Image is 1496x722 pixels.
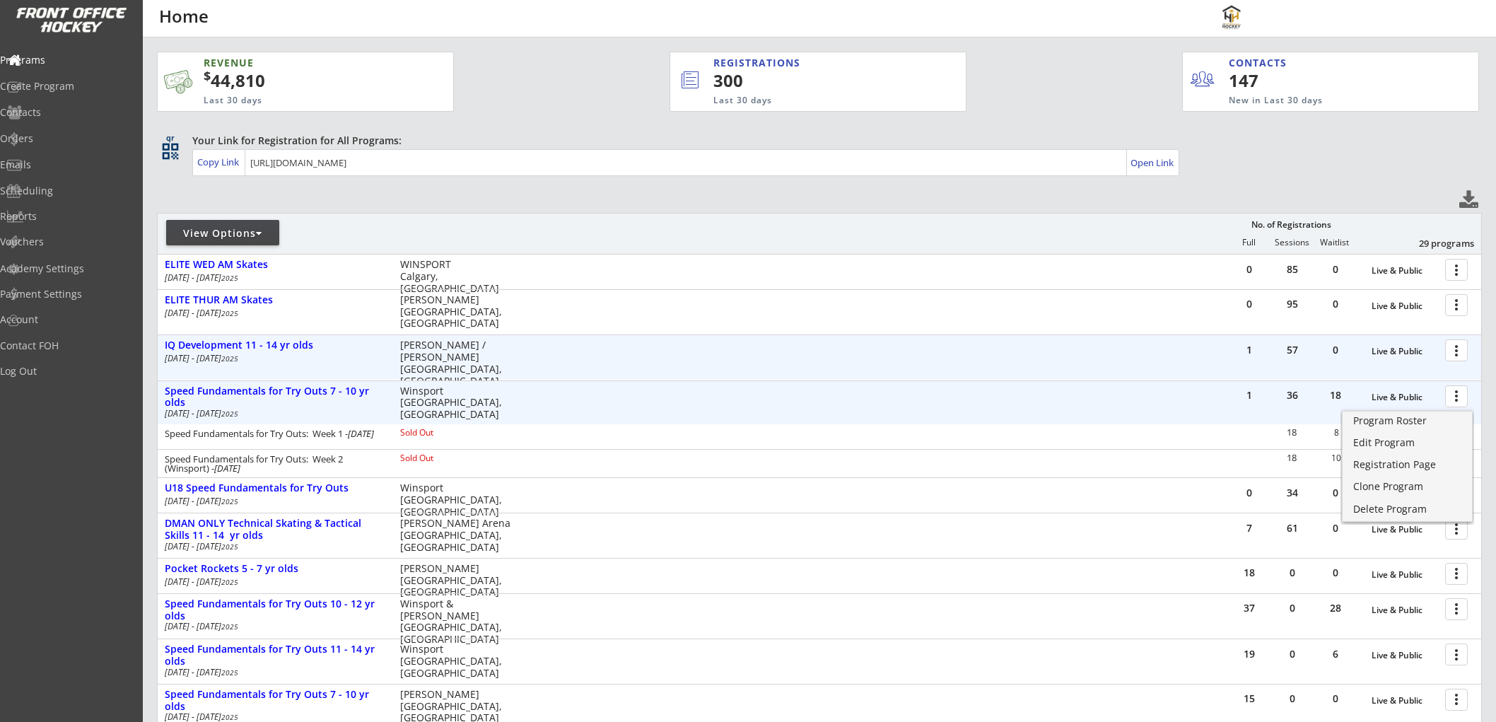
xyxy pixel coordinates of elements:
div: New in Last 30 days [1229,95,1413,107]
div: [DATE] - [DATE] [165,409,381,418]
div: Registration Page [1353,460,1461,470]
em: 2025 [221,668,238,677]
button: more_vert [1445,294,1468,316]
div: Sold Out [400,454,491,462]
div: [DATE] - [DATE] [165,622,381,631]
div: Last 30 days [713,95,908,107]
div: Live & Public [1372,570,1438,580]
div: Live & Public [1372,392,1438,402]
div: 6 [1314,649,1357,659]
div: 95 [1271,299,1314,309]
div: Live & Public [1372,525,1438,535]
div: Sold Out [400,429,491,437]
div: Speed Fundamentals for Try Outs 7 - 10 yr olds [165,385,385,409]
div: Live & Public [1372,605,1438,615]
div: [DATE] - [DATE] [165,497,381,506]
div: 0 [1271,694,1314,704]
div: 0 [1228,299,1270,309]
div: Speed Fundamentals for Try Outs: Week 1 - [165,429,381,438]
div: 147 [1229,69,1316,93]
div: 0 [1271,603,1314,613]
button: more_vert [1445,689,1468,711]
div: Live & Public [1372,696,1438,706]
div: Copy Link [197,156,242,168]
em: 2025 [221,712,238,722]
div: 36 [1271,390,1314,400]
em: 2025 [221,354,238,363]
div: ELITE WED AM Skates [165,259,385,271]
em: 2025 [221,577,238,587]
div: 18 [1228,568,1270,578]
div: REVENUE [204,56,385,70]
div: 0 [1314,264,1357,274]
div: 1 [1228,345,1270,355]
div: 0 [1271,568,1314,578]
button: more_vert [1445,339,1468,361]
div: REGISTRATIONS [713,56,900,70]
div: Live & Public [1372,651,1438,660]
a: Edit Program [1343,433,1472,455]
div: [DATE] - [DATE] [165,354,381,363]
div: 29 programs [1401,237,1474,250]
div: Edit Program [1353,438,1461,448]
div: Winsport [GEOGRAPHIC_DATA], [GEOGRAPHIC_DATA] [400,385,511,421]
div: 34 [1271,488,1314,498]
div: 0 [1314,694,1357,704]
button: more_vert [1445,644,1468,665]
div: Last 30 days [204,95,385,107]
div: Your Link for Registration for All Programs: [192,134,1438,148]
div: 0 [1314,488,1357,498]
div: WINSPORT Calgary, [GEOGRAPHIC_DATA] [400,259,511,294]
div: ELITE THUR AM Skates [165,294,385,306]
div: U18 Speed Fundamentals for Try Outs [165,482,385,494]
div: 15 [1228,694,1270,704]
em: 2025 [221,622,238,631]
div: Winsport [GEOGRAPHIC_DATA], [GEOGRAPHIC_DATA] [400,644,511,679]
button: more_vert [1445,259,1468,281]
div: [DATE] - [DATE] [165,713,381,721]
div: qr [161,134,178,143]
div: Full [1228,238,1270,248]
div: [DATE] - [DATE] [165,274,381,282]
div: Live & Public [1372,301,1438,311]
div: 300 [713,69,918,93]
div: [DATE] - [DATE] [165,578,381,586]
div: 0 [1314,299,1357,309]
a: Registration Page [1343,455,1472,477]
div: 37 [1228,603,1270,613]
div: Live & Public [1372,266,1438,276]
div: View Options [166,226,279,240]
div: Live & Public [1372,347,1438,356]
em: 2025 [221,308,238,318]
em: [DATE] [348,427,374,440]
div: 18 [1314,390,1357,400]
button: qr_code [160,141,181,162]
div: [DATE] - [DATE] [165,668,381,677]
div: Winsport [GEOGRAPHIC_DATA], [GEOGRAPHIC_DATA] [400,482,511,518]
div: 19 [1228,649,1270,659]
em: [DATE] [214,462,240,474]
div: IQ Development 11 - 14 yr olds [165,339,385,351]
div: Pocket Rockets 5 - 7 yr olds [165,563,385,575]
a: Program Roster [1343,412,1472,433]
div: CONTACTS [1229,56,1293,70]
div: 18 [1271,428,1313,437]
div: Sessions [1271,238,1314,248]
div: DMAN ONLY Technical Skating & Tactical Skills 11 - 14 yr olds [165,518,385,542]
div: Winsport & [PERSON_NAME][GEOGRAPHIC_DATA], [GEOGRAPHIC_DATA] [400,598,511,646]
div: 0 [1314,345,1357,355]
div: 44,810 [204,69,409,93]
div: Clone Program [1353,482,1461,491]
div: 8 [1316,429,1357,437]
div: Speed Fundamentals for Try Outs 10 - 12 yr olds [165,598,385,622]
div: 0 [1314,568,1357,578]
button: more_vert [1445,598,1468,620]
div: [PERSON_NAME][GEOGRAPHIC_DATA], [GEOGRAPHIC_DATA] [400,294,511,330]
sup: $ [204,67,211,84]
div: 10 [1316,454,1357,462]
div: 61 [1271,523,1314,533]
div: 0 [1314,523,1357,533]
a: Open Link [1130,153,1175,173]
div: 57 [1271,345,1314,355]
div: No. of Registrations [1248,220,1336,230]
